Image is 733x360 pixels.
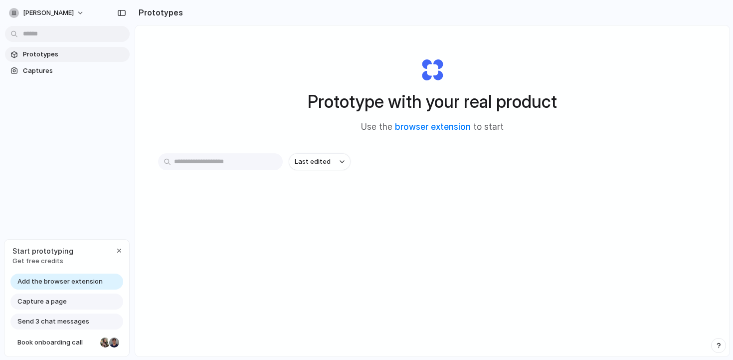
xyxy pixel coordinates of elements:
span: Book onboarding call [17,338,96,348]
span: Capture a page [17,297,67,307]
span: Use the to start [361,121,504,134]
h2: Prototypes [135,6,183,18]
span: Captures [23,66,126,76]
button: Last edited [289,153,351,170]
button: [PERSON_NAME] [5,5,89,21]
div: Christian Iacullo [108,337,120,349]
div: Nicole Kubica [99,337,111,349]
span: Send 3 chat messages [17,317,89,327]
span: Last edited [295,157,331,167]
h1: Prototype with your real product [308,88,557,115]
a: Captures [5,63,130,78]
a: Prototypes [5,47,130,62]
span: [PERSON_NAME] [23,8,74,18]
span: Start prototyping [12,246,73,256]
span: Add the browser extension [17,277,103,287]
span: Get free credits [12,256,73,266]
a: Book onboarding call [10,335,123,351]
span: Prototypes [23,49,126,59]
a: browser extension [395,122,471,132]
